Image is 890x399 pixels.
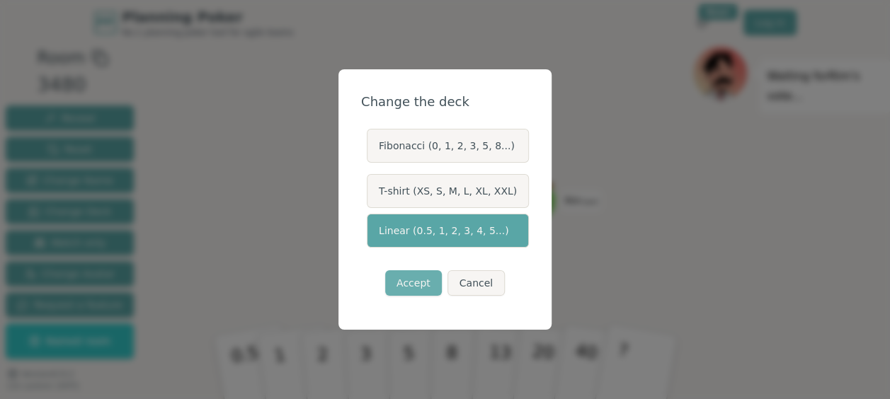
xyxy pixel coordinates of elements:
div: Change the deck [361,92,529,112]
button: Accept [385,270,442,296]
label: T-shirt (XS, S, M, L, XL, XXL) [367,174,529,208]
label: Linear (0.5, 1, 2, 3, 4, 5...) [367,214,529,248]
button: Cancel [447,270,505,296]
label: Fibonacci (0, 1, 2, 3, 5, 8...) [367,129,529,163]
